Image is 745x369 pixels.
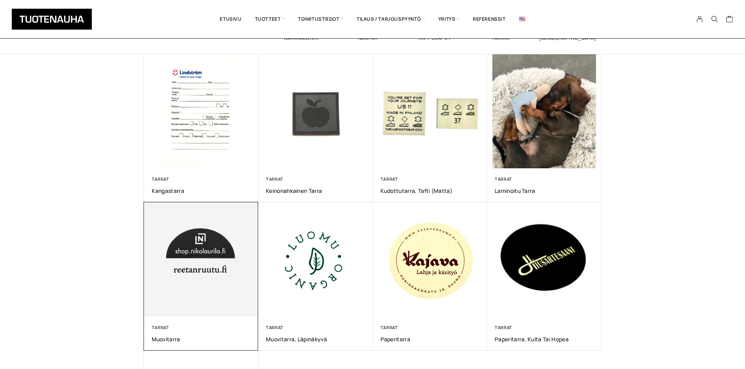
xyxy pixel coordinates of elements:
[152,335,251,343] a: Muovitarra
[152,324,169,330] a: Tarrat
[381,176,398,182] a: Tarrat
[692,16,707,23] a: My Account
[266,187,365,194] a: Keinonahkainen Tarra
[381,324,398,330] a: Tarrat
[402,36,468,41] h2: Riippulaput
[291,6,350,32] span: Toimitustiedot
[350,6,432,32] span: Tilaus / Tarjouspyyntö
[269,36,335,41] h2: Nahkamerkit
[535,36,601,41] h2: [DEMOGRAPHIC_DATA]
[266,324,284,330] a: Tarrat
[381,187,479,194] a: Kudottutarra, tafti (matta)
[266,335,365,343] a: Muovitarra, läpinäkyvä
[495,176,512,182] a: Tarrat
[152,187,251,194] a: Kangastarra
[468,36,535,41] h2: Tarrat
[495,335,594,343] a: Paperitarra, Kulta tai Hopea
[266,176,284,182] a: Tarrat
[726,15,733,25] a: Cart
[466,6,512,32] a: Referenssit
[335,36,402,41] h2: Nauhat
[213,6,248,32] a: Etusivu
[12,9,92,30] img: Tuotenauha Oy
[495,324,512,330] a: Tarrat
[432,6,466,32] span: Yritys
[381,335,479,343] a: Paperitarra
[248,6,291,32] span: Tuotteet
[707,16,722,23] button: Search
[152,176,169,182] a: Tarrat
[495,187,594,194] a: Laminoitu Tarra
[519,17,525,21] img: English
